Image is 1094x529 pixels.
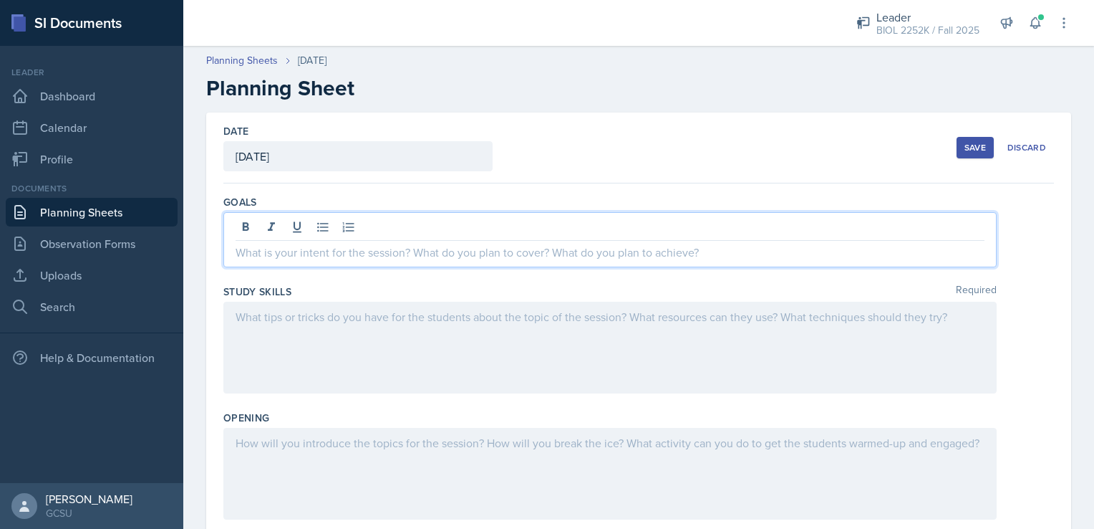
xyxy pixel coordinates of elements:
[6,145,178,173] a: Profile
[206,53,278,68] a: Planning Sheets
[6,66,178,79] div: Leader
[957,137,994,158] button: Save
[6,229,178,258] a: Observation Forms
[46,492,132,506] div: [PERSON_NAME]
[206,75,1071,101] h2: Planning Sheet
[298,53,326,68] div: [DATE]
[876,9,979,26] div: Leader
[999,137,1054,158] button: Discard
[46,506,132,520] div: GCSU
[6,198,178,227] a: Planning Sheets
[6,343,178,372] div: Help & Documentation
[223,195,257,209] label: Goals
[223,411,269,425] label: Opening
[223,285,291,299] label: Study Skills
[1007,142,1046,153] div: Discard
[964,142,986,153] div: Save
[6,292,178,321] a: Search
[876,23,979,38] div: BIOL 2252K / Fall 2025
[6,182,178,195] div: Documents
[223,124,248,138] label: Date
[956,285,997,299] span: Required
[6,261,178,290] a: Uploads
[6,82,178,110] a: Dashboard
[6,113,178,142] a: Calendar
